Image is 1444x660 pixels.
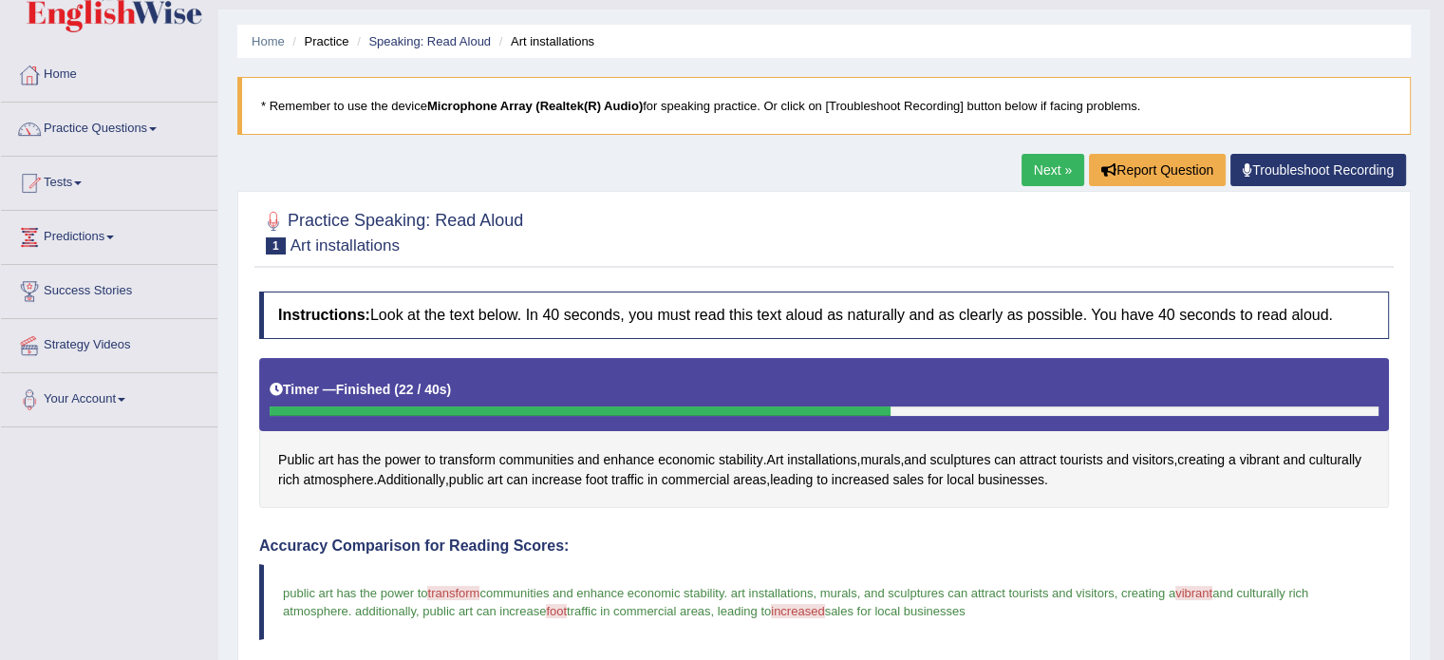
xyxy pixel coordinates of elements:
span: Click to see word definition [532,470,582,490]
span: Click to see word definition [1020,450,1057,470]
span: sales for local businesses [825,604,966,618]
span: Click to see word definition [577,450,599,470]
span: , [711,604,715,618]
span: Click to see word definition [1133,450,1174,470]
span: Click to see word definition [994,450,1016,470]
span: , [416,604,420,618]
h4: Accuracy Comparison for Reading Scores: [259,537,1389,555]
span: Click to see word definition [424,450,436,470]
span: Click to see word definition [1283,450,1304,470]
span: art installations [731,586,814,600]
span: Click to see word definition [377,470,445,490]
span: 1 [266,237,286,255]
a: Troubleshoot Recording [1230,154,1406,186]
span: creating a [1121,586,1175,600]
b: 22 / 40s [399,382,447,397]
a: Success Stories [1,265,217,312]
span: , [857,586,861,600]
span: Click to see word definition [449,470,484,490]
span: Click to see word definition [770,470,813,490]
a: Strategy Videos [1,319,217,367]
span: Click to see word definition [1309,450,1361,470]
span: additionally [355,604,416,618]
span: Click to see word definition [487,470,502,490]
span: Click to see word definition [658,450,715,470]
span: Click to see word definition [384,450,421,470]
span: , [1115,586,1118,600]
button: Report Question [1089,154,1226,186]
a: Home [252,34,285,48]
span: Click to see word definition [647,470,658,490]
h4: Look at the text below. In 40 seconds, you must read this text aloud as naturally and as clearly ... [259,292,1389,339]
span: public art can increase [422,604,546,618]
span: leading to [718,604,771,618]
a: Speaking: Read Aloud [368,34,491,48]
b: ( [394,382,399,397]
li: Practice [288,32,348,50]
li: Art installations [495,32,594,50]
a: Predictions [1,211,217,258]
span: Click to see word definition [318,450,333,470]
span: Click to see word definition [499,450,574,470]
a: Tests [1,157,217,204]
div: . , , , . , , . [259,358,1389,509]
span: Click to see word definition [337,450,359,470]
a: Your Account [1,373,217,421]
span: Click to see word definition [603,450,654,470]
span: communities and enhance economic stability [479,586,723,600]
span: , [813,586,816,600]
span: . [723,586,727,600]
span: and sculptures can attract tourists and visitors [864,586,1115,600]
b: Instructions: [278,307,370,323]
span: Click to see word definition [978,470,1044,490]
span: foot [546,604,567,618]
span: public art has the power to [283,586,427,600]
span: Click to see word definition [787,450,856,470]
span: Click to see word definition [860,450,900,470]
span: Click to see word definition [719,450,763,470]
span: Click to see word definition [303,470,373,490]
h2: Practice Speaking: Read Aloud [259,207,523,255]
span: Click to see word definition [832,470,890,490]
a: Home [1,48,217,96]
span: Click to see word definition [278,450,314,470]
span: traffic in commercial areas [567,604,710,618]
span: Click to see word definition [892,470,924,490]
span: Click to see word definition [816,470,828,490]
span: increased [771,604,824,618]
span: Click to see word definition [947,470,974,490]
span: Click to see word definition [1106,450,1128,470]
span: Click to see word definition [929,450,990,470]
span: Click to see word definition [440,450,496,470]
span: Click to see word definition [507,470,529,490]
span: transform [427,586,479,600]
b: Microphone Array (Realtek(R) Audio) [427,99,643,113]
span: vibrant [1175,586,1212,600]
span: Click to see word definition [1060,450,1102,470]
blockquote: * Remember to use the device for speaking practice. Or click on [Troubleshoot Recording] button b... [237,77,1411,135]
span: Click to see word definition [662,470,730,490]
span: Click to see word definition [766,450,783,470]
span: Click to see word definition [1228,450,1236,470]
b: Finished [336,382,391,397]
span: Click to see word definition [611,470,644,490]
span: . [348,604,352,618]
span: Click to see word definition [928,470,943,490]
span: Click to see word definition [278,470,300,490]
span: Click to see word definition [904,450,926,470]
h5: Timer — [270,383,451,397]
span: Click to see word definition [363,450,381,470]
a: Next » [1022,154,1084,186]
b: ) [447,382,452,397]
span: Click to see word definition [586,470,608,490]
span: Click to see word definition [733,470,766,490]
small: Art installations [291,236,400,255]
span: Click to see word definition [1177,450,1225,470]
a: Practice Questions [1,103,217,150]
span: murals [820,586,857,600]
span: Click to see word definition [1240,450,1280,470]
